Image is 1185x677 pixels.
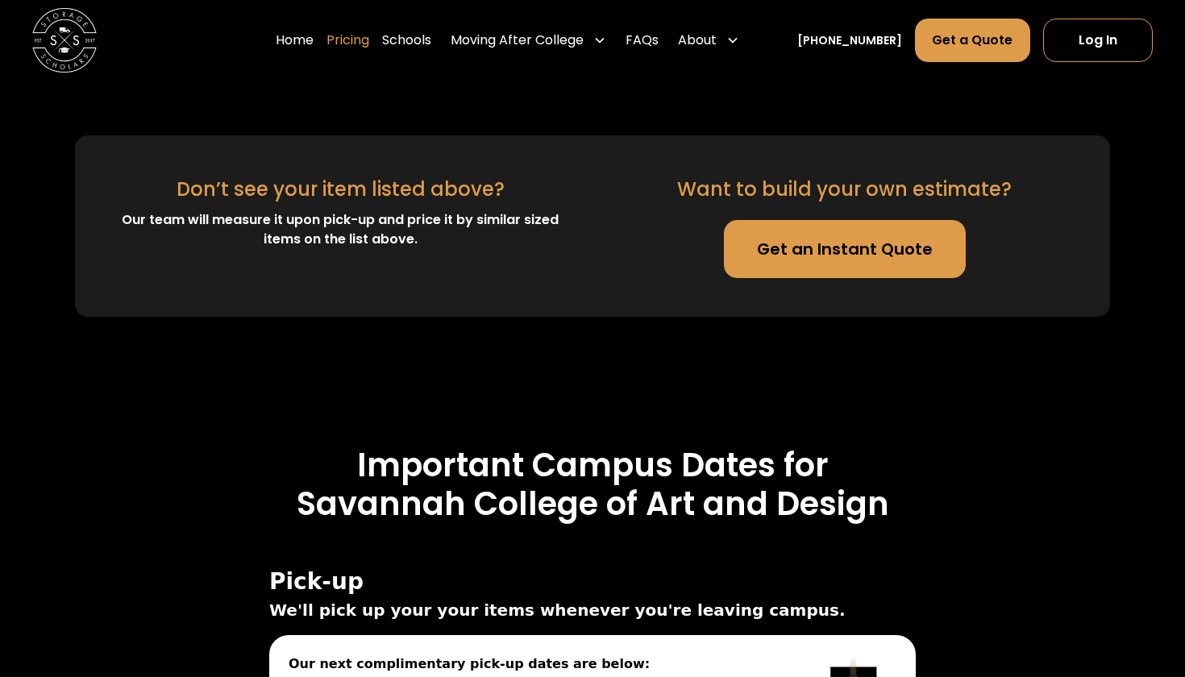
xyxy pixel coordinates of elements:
span: We'll pick up your your items whenever you're leaving campus. [269,598,916,622]
a: FAQs [626,18,659,63]
div: Moving After College [444,18,613,63]
h3: Savannah College of Art and Design [60,484,1126,523]
div: About [671,18,746,63]
a: Home [276,18,314,63]
span: Our next complimentary pick-up dates are below: [289,654,775,674]
a: Schools [382,18,431,63]
div: Our team will measure it upon pick-up and price it by similar sized items on the list above. [114,210,566,249]
div: About [678,31,717,50]
a: Get a Quote [915,19,1029,62]
span: Pick-up [269,569,916,595]
div: Don’t see your item listed above? [177,175,505,204]
div: Want to build your own estimate? [677,175,1012,204]
a: Get an Instant Quote [724,220,966,278]
a: Log In [1043,19,1153,62]
h3: Important Campus Dates for [60,446,1126,484]
a: Pricing [326,18,369,63]
div: Moving After College [451,31,584,50]
a: home [32,8,97,73]
a: [PHONE_NUMBER] [797,32,902,49]
img: Storage Scholars main logo [32,8,97,73]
